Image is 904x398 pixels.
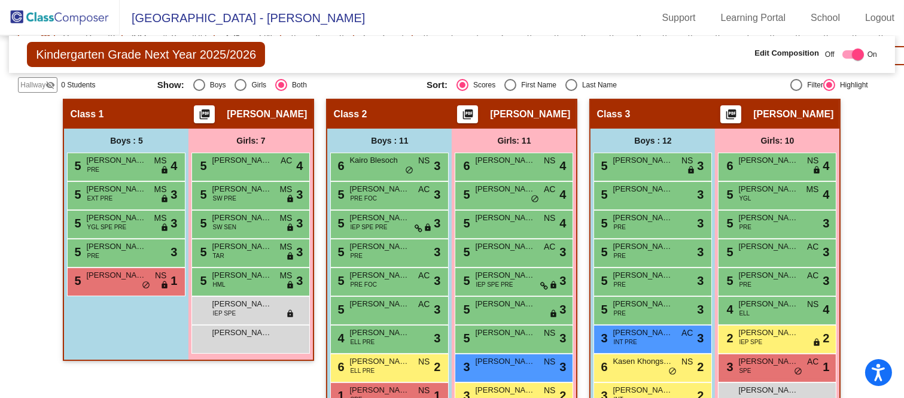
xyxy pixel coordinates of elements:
[87,194,112,203] span: EXT PRE
[349,327,409,339] span: [PERSON_NAME] Springs-[PERSON_NAME]
[45,80,55,90] mat-icon: visibility_off
[475,356,535,367] span: [PERSON_NAME]
[424,223,432,233] span: lock
[738,327,798,339] span: [PERSON_NAME]
[212,223,236,232] span: SW SEN
[279,212,292,224] span: MS
[296,272,303,290] span: 3
[738,183,798,195] span: [PERSON_NAME]
[86,212,146,224] span: [PERSON_NAME]
[212,269,272,281] span: [PERSON_NAME]
[697,157,704,175] span: 3
[738,241,798,253] span: [PERSON_NAME] (Izzy) Paradise
[549,281,558,290] span: lock
[812,338,821,348] span: lock
[475,384,535,396] span: [PERSON_NAME]
[227,108,307,120] span: [PERSON_NAME]
[823,214,829,232] span: 3
[723,188,733,201] span: 5
[246,80,266,90] div: Girls
[434,358,440,376] span: 2
[155,269,166,282] span: NS
[711,8,796,28] a: Learning Portal
[71,274,81,287] span: 5
[349,154,409,166] span: Kairo Blesoch
[171,243,177,261] span: 3
[739,223,751,232] span: PRE
[823,243,829,261] span: 3
[142,281,150,290] span: do_not_disturb_alt
[613,223,626,232] span: PRE
[723,245,733,259] span: 5
[468,80,495,90] div: Scores
[334,245,344,259] span: 5
[460,159,470,172] span: 6
[160,281,169,290] span: lock
[825,49,835,60] span: Off
[160,166,169,175] span: lock
[197,159,206,172] span: 5
[598,360,607,373] span: 6
[739,194,751,203] span: YGL
[598,274,607,287] span: 5
[20,80,45,90] span: Hallway
[544,154,555,167] span: NS
[349,241,409,253] span: [PERSON_NAME]
[613,251,626,260] span: PRE
[739,280,751,289] span: PRE
[681,356,693,368] span: NS
[171,272,177,290] span: 1
[212,280,225,289] span: HML
[613,280,626,289] span: PRE
[807,356,818,368] span: AC
[434,214,440,232] span: 3
[697,329,704,347] span: 3
[457,105,478,123] button: Print Students Details
[334,274,344,287] span: 5
[427,79,687,91] mat-radio-group: Select an option
[475,154,535,166] span: [PERSON_NAME]
[212,194,236,203] span: SW PRE
[212,327,272,339] span: [PERSON_NAME]
[823,329,829,347] span: 2
[739,309,750,318] span: ELL
[296,157,303,175] span: 4
[738,356,798,367] span: [PERSON_NAME]
[723,360,733,373] span: 3
[613,327,672,339] span: [PERSON_NAME]
[349,183,409,195] span: [PERSON_NAME]
[559,329,566,347] span: 3
[418,384,430,397] span: NS
[212,154,272,166] span: [PERSON_NAME]
[70,108,104,120] span: Class 1
[823,358,829,376] span: 1
[350,338,375,347] span: ELL PRE
[723,159,733,172] span: 6
[212,212,272,224] span: [PERSON_NAME]
[157,79,418,91] mat-radio-group: Select an option
[405,166,413,175] span: do_not_disturb_alt
[812,166,821,175] span: lock
[64,129,188,153] div: Boys : 5
[475,298,535,310] span: [PERSON_NAME]
[544,183,555,196] span: AC
[807,154,818,167] span: NS
[286,252,294,262] span: lock
[598,159,607,172] span: 5
[738,298,798,310] span: [PERSON_NAME]
[212,309,236,318] span: IEP SPE
[157,80,184,90] span: Show:
[697,272,704,290] span: 3
[434,157,440,175] span: 3
[613,356,672,367] span: Kasen Khongsaengdo
[287,80,307,90] div: Both
[350,251,363,260] span: PRE
[418,269,430,282] span: AC
[350,223,387,232] span: IEP SPE PRE
[349,269,409,281] span: [PERSON_NAME]
[559,157,566,175] span: 4
[286,223,294,233] span: lock
[490,108,570,120] span: [PERSON_NAME]
[286,195,294,204] span: lock
[333,108,367,120] span: Class 2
